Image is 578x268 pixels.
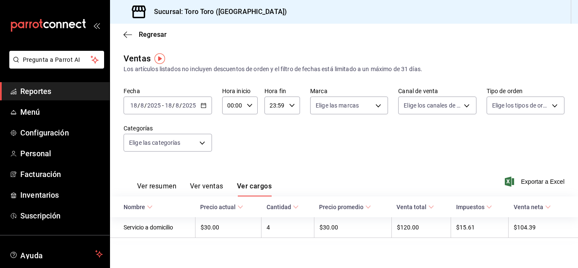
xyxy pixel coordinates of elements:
input: ---- [182,102,196,109]
span: Facturación [20,169,103,180]
span: Nombre [124,204,153,210]
td: $120.00 [391,217,451,238]
input: -- [140,102,144,109]
button: Ver resumen [137,182,176,196]
td: $30.00 [195,217,261,238]
td: Servicio a domicilio [110,217,195,238]
button: open_drawer_menu [93,22,100,29]
td: 4 [261,217,314,238]
button: Pregunta a Parrot AI [9,51,104,69]
span: Reportes [20,86,103,97]
span: Venta total [396,204,434,210]
label: Fecha [124,88,212,94]
td: $104.39 [509,217,578,238]
span: Pregunta a Parrot AI [23,55,91,64]
div: Los artículos listados no incluyen descuentos de orden y el filtro de fechas está limitado a un m... [124,65,564,74]
span: / [172,102,175,109]
span: / [144,102,147,109]
span: Venta neta [514,204,551,210]
span: Configuración [20,127,103,138]
td: $15.61 [451,217,509,238]
span: Suscripción [20,210,103,221]
h3: Sucursal: Toro Toro ([GEOGRAPHIC_DATA]) [147,7,287,17]
input: ---- [147,102,161,109]
div: navigation tabs [137,182,272,196]
span: Personal [20,148,103,159]
input: -- [130,102,138,109]
span: Ayuda [20,249,92,259]
span: Menú [20,106,103,118]
span: Elige las categorías [129,138,181,147]
input: -- [165,102,172,109]
div: Ventas [124,52,151,65]
span: Regresar [139,30,167,39]
label: Hora inicio [222,88,258,94]
span: Elige los canales de venta [404,101,460,110]
input: -- [175,102,179,109]
span: Inventarios [20,189,103,201]
span: Elige los tipos de orden [492,101,549,110]
button: Ver cargos [237,182,272,196]
a: Pregunta a Parrot AI [6,61,104,70]
label: Categorías [124,125,212,131]
td: $30.00 [314,217,391,238]
span: / [179,102,182,109]
label: Marca [310,88,388,94]
label: Tipo de orden [487,88,564,94]
button: Regresar [124,30,167,39]
img: Tooltip marker [154,53,165,64]
button: Ver ventas [190,182,223,196]
span: Cantidad [267,204,299,210]
label: Canal de venta [398,88,476,94]
span: Elige las marcas [316,101,359,110]
span: - [162,102,164,109]
label: Hora fin [264,88,300,94]
span: Precio actual [200,204,243,210]
button: Exportar a Excel [506,177,564,187]
span: / [138,102,140,109]
span: Precio promedio [319,204,371,210]
span: Impuestos [456,204,492,210]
